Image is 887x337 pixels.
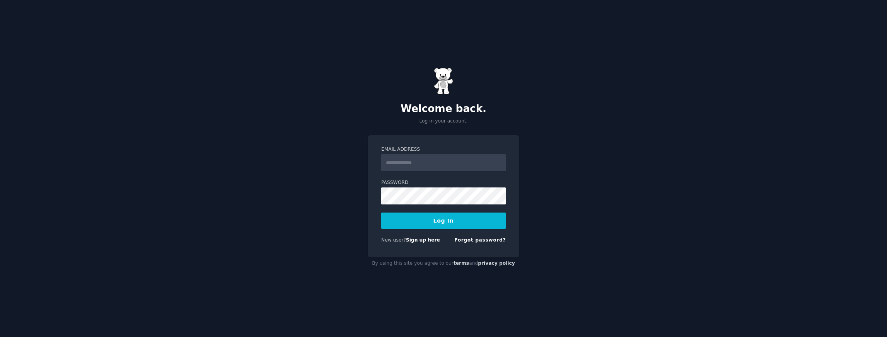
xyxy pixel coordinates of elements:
a: terms [454,260,469,266]
img: Gummy Bear [434,68,453,95]
h2: Welcome back. [368,103,519,115]
p: Log in your account. [368,118,519,125]
span: New user? [381,237,406,243]
div: By using this site you agree to our and [368,257,519,270]
a: Forgot password? [454,237,506,243]
label: Email Address [381,146,506,153]
label: Password [381,179,506,186]
a: privacy policy [478,260,515,266]
button: Log In [381,213,506,229]
a: Sign up here [406,237,440,243]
